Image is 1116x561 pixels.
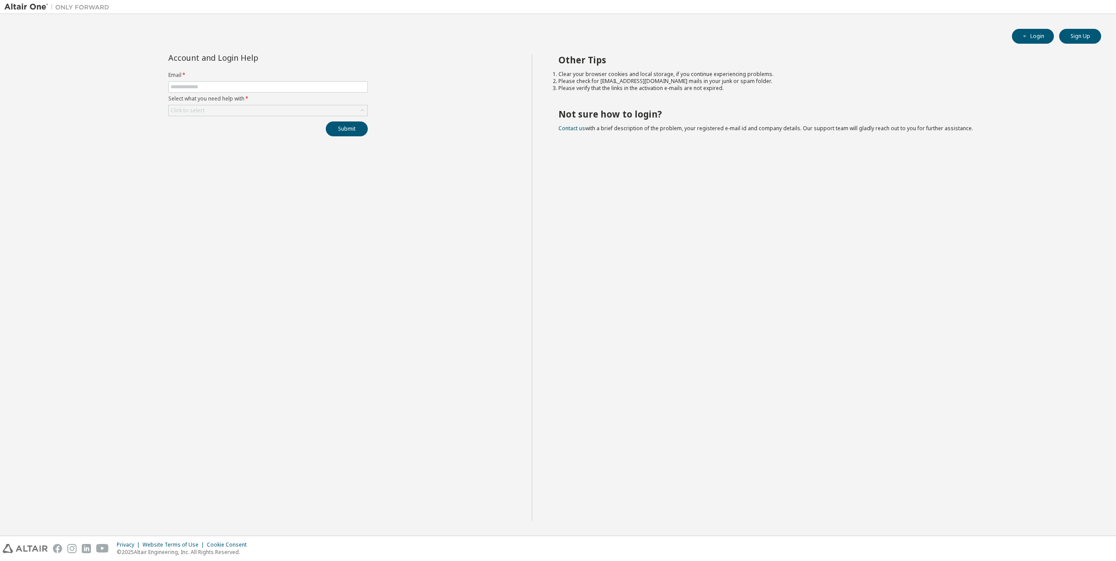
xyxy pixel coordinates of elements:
div: Click to select [169,105,367,116]
a: Contact us [558,125,585,132]
img: instagram.svg [67,544,77,553]
div: Website Terms of Use [143,541,207,548]
h2: Not sure how to login? [558,108,1086,120]
p: © 2025 Altair Engineering, Inc. All Rights Reserved. [117,548,252,556]
li: Please check for [EMAIL_ADDRESS][DOMAIN_NAME] mails in your junk or spam folder. [558,78,1086,85]
div: Privacy [117,541,143,548]
span: with a brief description of the problem, your registered e-mail id and company details. Our suppo... [558,125,973,132]
img: linkedin.svg [82,544,91,553]
h2: Other Tips [558,54,1086,66]
img: youtube.svg [96,544,109,553]
div: Cookie Consent [207,541,252,548]
div: Account and Login Help [168,54,328,61]
label: Select what you need help with [168,95,368,102]
button: Submit [326,121,368,136]
img: altair_logo.svg [3,544,48,553]
img: facebook.svg [53,544,62,553]
img: Altair One [4,3,114,11]
div: Click to select [171,107,205,114]
button: Login [1012,29,1054,44]
li: Please verify that the links in the activation e-mails are not expired. [558,85,1086,92]
li: Clear your browser cookies and local storage, if you continue experiencing problems. [558,71,1086,78]
label: Email [168,72,368,79]
button: Sign Up [1059,29,1101,44]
